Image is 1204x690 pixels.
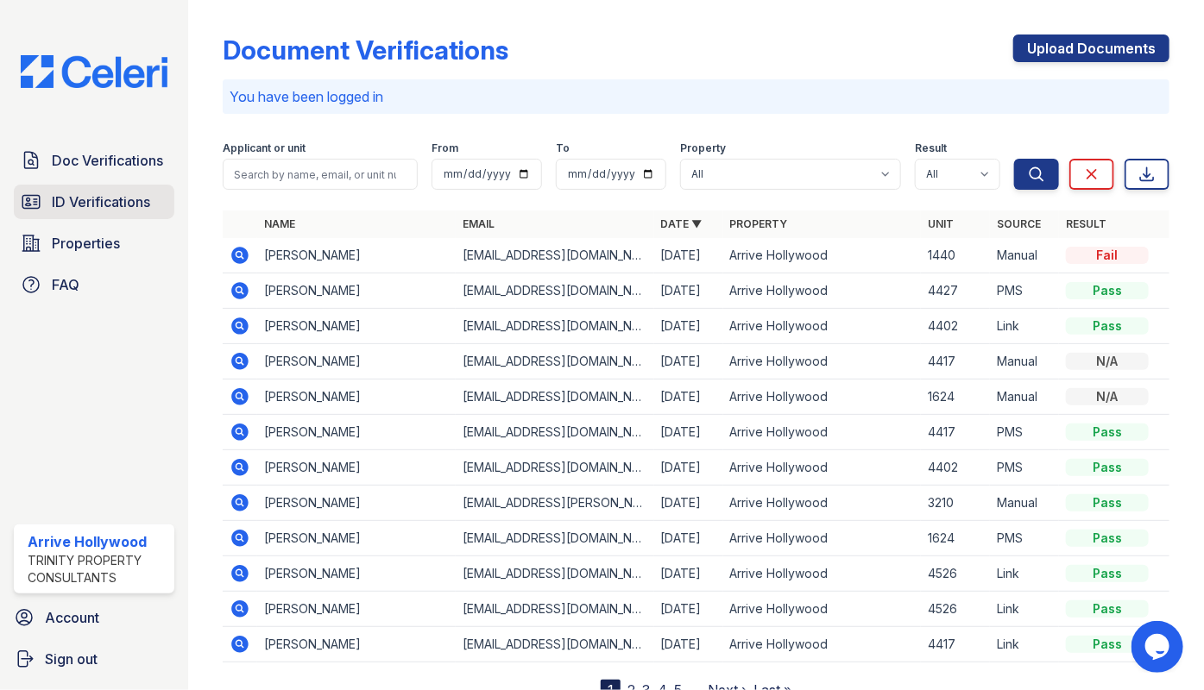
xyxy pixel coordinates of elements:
a: Properties [14,226,174,260]
td: [EMAIL_ADDRESS][DOMAIN_NAME] [456,592,654,627]
td: Link [990,556,1059,592]
td: [DATE] [654,592,723,627]
td: Arrive Hollywood [723,521,922,556]
td: [DATE] [654,344,723,379]
td: [EMAIL_ADDRESS][DOMAIN_NAME] [456,309,654,344]
a: Property [730,217,788,230]
td: [EMAIL_ADDRESS][DOMAIN_NAME] [456,344,654,379]
td: Arrive Hollywood [723,627,922,662]
td: [PERSON_NAME] [257,486,456,521]
td: [PERSON_NAME] [257,379,456,415]
label: From [432,141,458,155]
a: FAQ [14,267,174,302]
div: Pass [1066,565,1149,582]
td: [EMAIL_ADDRESS][DOMAIN_NAME] [456,379,654,415]
td: [EMAIL_ADDRESS][DOMAIN_NAME] [456,238,654,273]
p: You have been logged in [230,86,1163,107]
div: Pass [1066,423,1149,441]
td: Link [990,592,1059,627]
td: [PERSON_NAME] [257,309,456,344]
td: 4417 [921,627,990,662]
td: 4402 [921,309,990,344]
a: Source [997,217,1041,230]
a: Email [463,217,495,230]
td: [EMAIL_ADDRESS][DOMAIN_NAME] [456,521,654,556]
div: Pass [1066,494,1149,511]
td: Arrive Hollywood [723,238,922,273]
div: Arrive Hollywood [28,531,167,552]
a: Doc Verifications [14,143,174,178]
span: Properties [52,233,120,254]
td: 3210 [921,486,990,521]
td: Arrive Hollywood [723,556,922,592]
td: Manual [990,344,1059,379]
span: Sign out [45,649,98,669]
label: Result [915,141,947,155]
td: Arrive Hollywood [723,344,922,379]
span: ID Verifications [52,191,150,212]
a: Sign out [7,642,181,676]
td: [PERSON_NAME] [257,556,456,592]
td: Arrive Hollywood [723,486,922,521]
td: [PERSON_NAME] [257,273,456,309]
td: 4427 [921,273,990,309]
td: [EMAIL_ADDRESS][DOMAIN_NAME] [456,415,654,450]
a: Account [7,600,181,635]
td: 4526 [921,556,990,592]
input: Search by name, email, or unit number [223,159,418,190]
span: Doc Verifications [52,150,163,171]
td: 4417 [921,344,990,379]
td: Manual [990,379,1059,415]
div: Pass [1066,530,1149,547]
div: Document Verifications [223,34,508,66]
td: [EMAIL_ADDRESS][DOMAIN_NAME] [456,556,654,592]
td: PMS [990,273,1059,309]
td: Link [990,309,1059,344]
div: Pass [1066,282,1149,299]
iframe: chat widget [1132,621,1187,673]
a: Date ▼ [661,217,703,230]
td: Manual [990,238,1059,273]
td: 1624 [921,379,990,415]
div: Fail [1066,247,1149,264]
div: Trinity Property Consultants [28,552,167,586]
td: Arrive Hollywood [723,273,922,309]
td: [DATE] [654,415,723,450]
div: Pass [1066,636,1149,653]
td: 4526 [921,592,990,627]
td: PMS [990,521,1059,556]
td: [PERSON_NAME] [257,344,456,379]
div: Pass [1066,459,1149,476]
td: [DATE] [654,521,723,556]
td: Arrive Hollywood [723,592,922,627]
td: [PERSON_NAME] [257,238,456,273]
div: N/A [1066,353,1149,370]
td: [DATE] [654,486,723,521]
td: PMS [990,450,1059,486]
td: [EMAIL_ADDRESS][PERSON_NAME][DOMAIN_NAME] [456,486,654,521]
td: [PERSON_NAME] [257,450,456,486]
td: Arrive Hollywood [723,309,922,344]
a: Result [1066,217,1106,230]
td: [PERSON_NAME] [257,627,456,662]
td: 1624 [921,521,990,556]
td: [DATE] [654,238,723,273]
td: Arrive Hollywood [723,379,922,415]
td: [DATE] [654,309,723,344]
a: Unit [928,217,954,230]
span: Account [45,607,99,628]
div: Pass [1066,317,1149,335]
td: PMS [990,415,1059,450]
td: 1440 [921,238,990,273]
label: Property [680,141,726,155]
td: [DATE] [654,379,723,415]
a: ID Verifications [14,185,174,219]
img: CE_Logo_Blue-a8612792a0a2168367f1c8372b55b34899dd931a85d93a1a3d3e32e68fde9ad4.png [7,55,181,88]
td: Manual [990,486,1059,521]
td: [DATE] [654,450,723,486]
td: [EMAIL_ADDRESS][DOMAIN_NAME] [456,627,654,662]
td: Arrive Hollywood [723,415,922,450]
td: 4417 [921,415,990,450]
a: Name [264,217,295,230]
